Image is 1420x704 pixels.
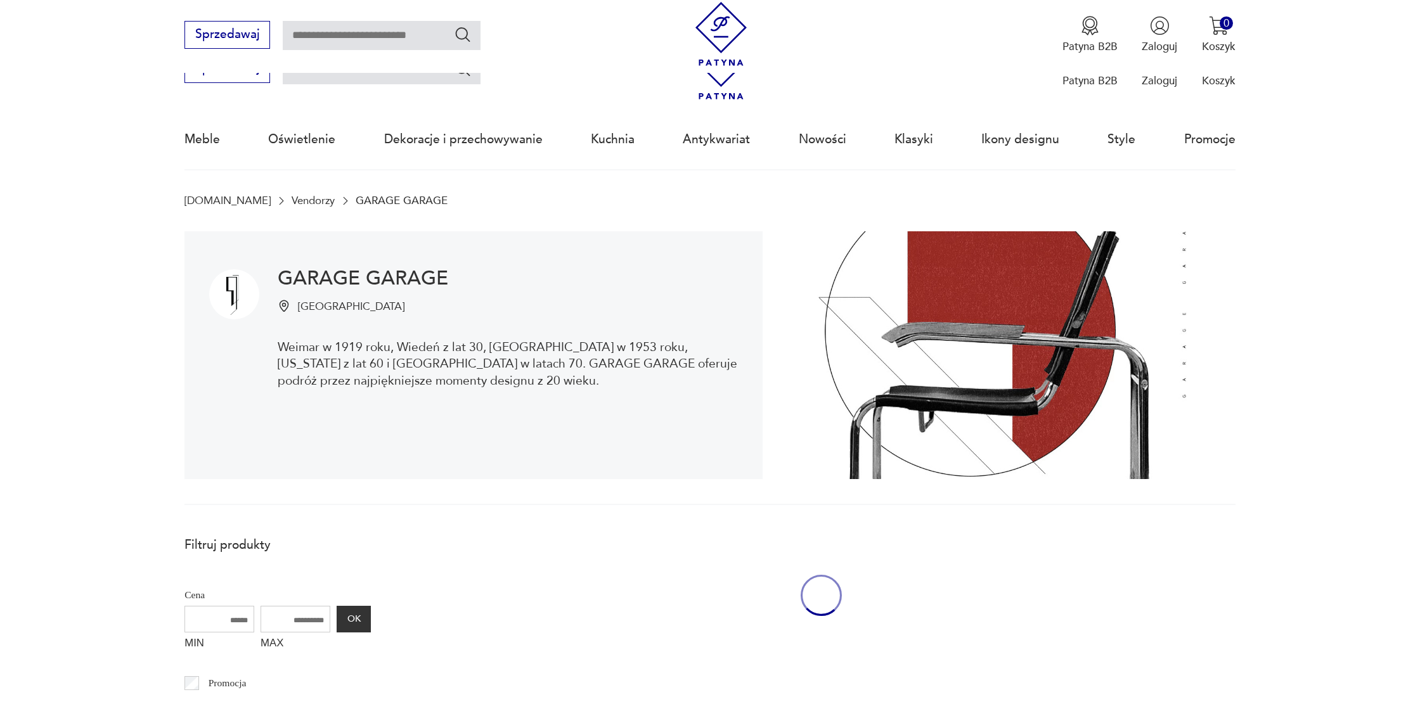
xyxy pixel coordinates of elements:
p: Zaloguj [1142,39,1177,54]
p: Zaloguj [1142,74,1177,88]
a: Antykwariat [683,110,750,169]
button: Zaloguj [1142,16,1177,54]
img: GARAGE GARAGE [763,231,1236,480]
p: Koszyk [1202,74,1236,88]
p: Weimar w 1919 roku, Wiedeń z lat 30, [GEOGRAPHIC_DATA] w 1953 roku, [US_STATE] z lat 60 i [GEOGRA... [278,339,739,389]
div: oval-loading [801,529,842,662]
p: GARAGE GARAGE [356,195,448,207]
p: [GEOGRAPHIC_DATA] [298,300,404,314]
a: Meble [184,110,220,169]
div: 0 [1220,16,1233,30]
a: Nowości [799,110,846,169]
p: Koszyk [1202,39,1236,54]
a: Style [1107,110,1135,169]
img: Ikona koszyka [1209,16,1229,35]
a: Sprzedawaj [184,30,270,41]
a: Oświetlenie [268,110,335,169]
label: MIN [184,632,254,656]
img: Ikonka użytkownika [1150,16,1170,35]
a: [DOMAIN_NAME] [184,195,271,207]
img: GARAGE GARAGE [209,269,259,319]
a: Klasyki [894,110,933,169]
button: OK [337,606,371,632]
p: Patyna B2B [1062,39,1118,54]
a: Dekoracje i przechowywanie [384,110,543,169]
a: Vendorzy [292,195,335,207]
a: Kuchnia [591,110,635,169]
button: Patyna B2B [1062,16,1118,54]
button: Sprzedawaj [184,21,270,49]
label: MAX [261,632,330,656]
h1: GARAGE GARAGE [278,269,739,288]
p: Filtruj produkty [184,537,371,553]
a: Sprzedawaj [184,65,270,75]
img: Ikonka pinezki mapy [278,300,290,312]
p: Promocja [209,675,247,691]
button: 0Koszyk [1202,16,1236,54]
button: Szukaj [454,25,472,44]
p: Cena [184,587,371,603]
img: Patyna - sklep z meblami i dekoracjami vintage [689,2,753,66]
button: Szukaj [454,60,472,78]
a: Ikona medaluPatyna B2B [1062,16,1118,54]
a: Promocje [1184,110,1236,169]
img: Ikona medalu [1080,16,1100,35]
a: Ikony designu [981,110,1059,169]
p: Patyna B2B [1062,74,1118,88]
